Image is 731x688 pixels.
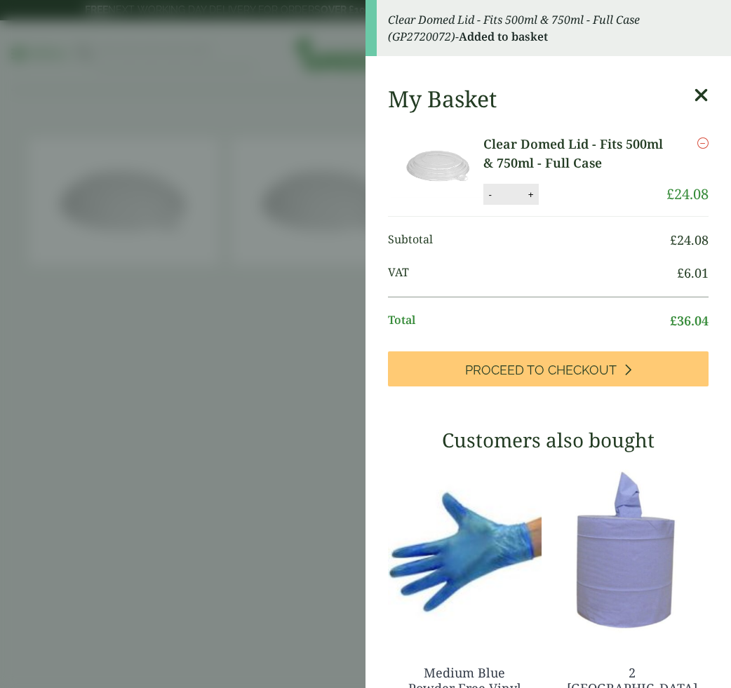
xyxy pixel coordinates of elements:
a: Remove this item [697,135,709,151]
img: Clear Domed Lid - Fits 750ml-Full Case of-0 [391,135,486,198]
span: £ [670,231,677,248]
span: £ [666,184,674,203]
button: - [484,189,495,201]
span: Subtotal [388,231,670,250]
a: Proceed to Checkout [388,351,709,386]
span: Proceed to Checkout [465,363,617,378]
strong: Added to basket [459,29,548,44]
img: 3630017-2-Ply-Blue-Centre-Feed-104m [556,462,709,638]
span: VAT [388,264,677,283]
span: £ [670,312,677,329]
bdi: 24.08 [666,184,709,203]
span: Total [388,311,670,330]
em: Clear Domed Lid - Fits 500ml & 750ml - Full Case (GP2720072) [388,12,640,44]
bdi: 6.01 [677,264,709,281]
a: Clear Domed Lid - Fits 500ml & 750ml - Full Case [483,135,666,173]
img: 4130015J-Blue-Vinyl-Powder-Free-Gloves-Medium [388,462,542,638]
bdi: 24.08 [670,231,709,248]
span: £ [677,264,684,281]
button: + [524,189,538,201]
h3: Customers also bought [388,429,709,452]
h2: My Basket [388,86,497,112]
bdi: 36.04 [670,312,709,329]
